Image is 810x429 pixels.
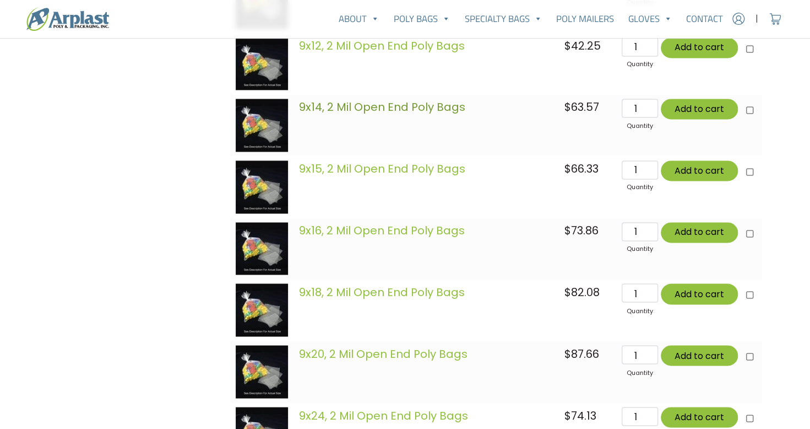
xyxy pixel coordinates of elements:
[299,284,465,299] a: 9x18, 2 Mil Open End Poly Bags
[564,99,571,115] span: $
[564,161,571,176] span: $
[621,8,679,30] a: Gloves
[755,12,758,25] span: |
[661,222,738,243] button: Add to cart
[236,283,289,336] img: images
[622,160,657,179] input: Qty
[661,160,738,181] button: Add to cart
[622,222,657,241] input: Qty
[236,37,289,90] img: images
[299,346,467,361] a: 9x20, 2 Mil Open End Poly Bags
[661,283,738,304] button: Add to cart
[564,407,571,423] span: $
[564,38,601,53] bdi: 42.25
[387,8,458,30] a: Poly Bags
[458,8,550,30] a: Specialty Bags
[236,160,289,213] img: images
[299,161,465,176] a: 9x15, 2 Mil Open End Poly Bags
[331,8,387,30] a: About
[622,37,657,56] input: Qty
[679,8,730,30] a: Contact
[26,7,109,31] img: logo
[549,8,621,30] a: Poly Mailers
[564,407,596,423] bdi: 74.13
[622,283,657,302] input: Qty
[564,38,571,53] span: $
[564,284,600,299] bdi: 82.08
[564,284,571,299] span: $
[299,407,468,423] a: 9x24, 2 Mil Open End Poly Bags
[622,99,657,117] input: Qty
[661,345,738,366] button: Add to cart
[564,161,599,176] bdi: 66.33
[236,99,289,152] img: images
[661,99,738,119] button: Add to cart
[299,223,465,238] a: 9x16, 2 Mil Open End Poly Bags
[299,99,465,115] a: 9x14, 2 Mil Open End Poly Bags
[622,345,657,364] input: Qty
[661,37,738,58] button: Add to cart
[299,38,465,53] a: 9x12, 2 Mil Open End Poly Bags
[622,407,657,426] input: Qty
[236,222,289,275] img: images
[564,346,571,361] span: $
[236,345,289,398] img: images
[661,407,738,427] button: Add to cart
[564,346,599,361] bdi: 87.66
[564,99,599,115] bdi: 63.57
[564,223,599,238] bdi: 73.86
[564,223,571,238] span: $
